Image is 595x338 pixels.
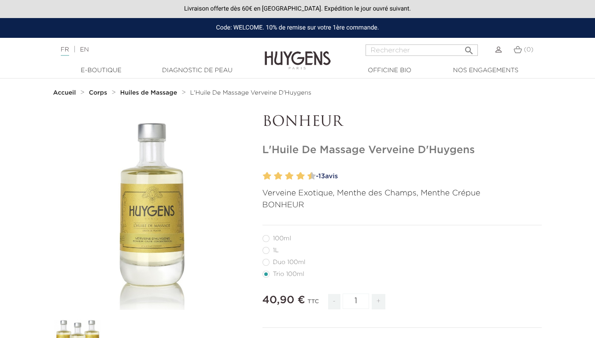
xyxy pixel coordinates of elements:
input: Rechercher [366,44,478,56]
label: Duo 100ml [262,259,316,266]
label: 5 [283,170,286,183]
div: | [56,44,241,55]
span: 13 [318,173,325,180]
a: EN [80,47,89,53]
a: Officine Bio [346,66,434,75]
a: Accueil [53,89,78,96]
span: L'Huile De Massage Verveine D'Huygens [190,90,311,96]
a: E-Boutique [57,66,145,75]
span: + [372,294,386,309]
a: Nos engagements [442,66,530,75]
label: 7 [294,170,297,183]
a: Corps [89,89,109,96]
label: 2 [265,170,271,183]
i:  [464,43,474,53]
img: Huygens [265,37,331,71]
span: - [328,294,340,309]
p: BONHEUR [262,199,542,211]
a: FR [61,47,69,56]
label: 8 [298,170,305,183]
label: 6 [287,170,294,183]
h1: L'Huile De Massage Verveine D'Huygens [262,144,542,157]
label: Trio 100ml [262,271,315,278]
a: Huiles de Massage [120,89,179,96]
button:  [461,42,477,54]
p: Verveine Exotique, Menthe des Champs, Menthe Crépue [262,187,542,199]
strong: Corps [89,90,107,96]
label: 10 [309,170,316,183]
div: TTC [307,292,319,316]
label: 3 [272,170,275,183]
input: Quantité [343,294,369,309]
a: Diagnostic de peau [153,66,241,75]
label: 9 [306,170,309,183]
span: (0) [524,47,533,53]
a: L'Huile De Massage Verveine D'Huygens [190,89,311,96]
span: 40,90 € [262,295,305,305]
a: -13avis [313,170,542,183]
strong: Accueil [53,90,76,96]
strong: Huiles de Massage [120,90,177,96]
label: 1 [261,170,264,183]
p: BONHEUR [262,114,542,131]
label: 1L [262,247,289,254]
label: 4 [276,170,282,183]
label: 100ml [262,235,302,242]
